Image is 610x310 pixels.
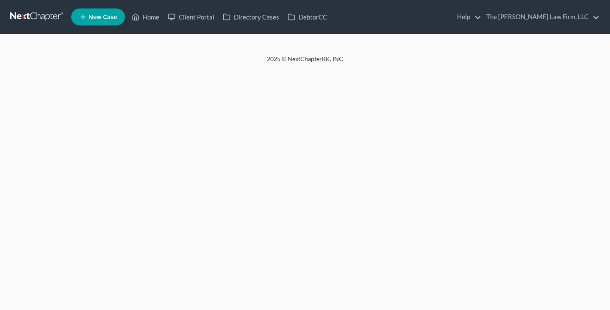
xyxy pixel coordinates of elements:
div: 2025 © NextChapterBK, INC [64,55,546,70]
a: DebtorCC [283,9,331,25]
a: Directory Cases [219,9,283,25]
a: The [PERSON_NAME] Law Firm, LLC [482,9,599,25]
a: Home [128,9,164,25]
a: Client Portal [164,9,219,25]
new-legal-case-button: New Case [71,8,125,25]
a: Help [453,9,481,25]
